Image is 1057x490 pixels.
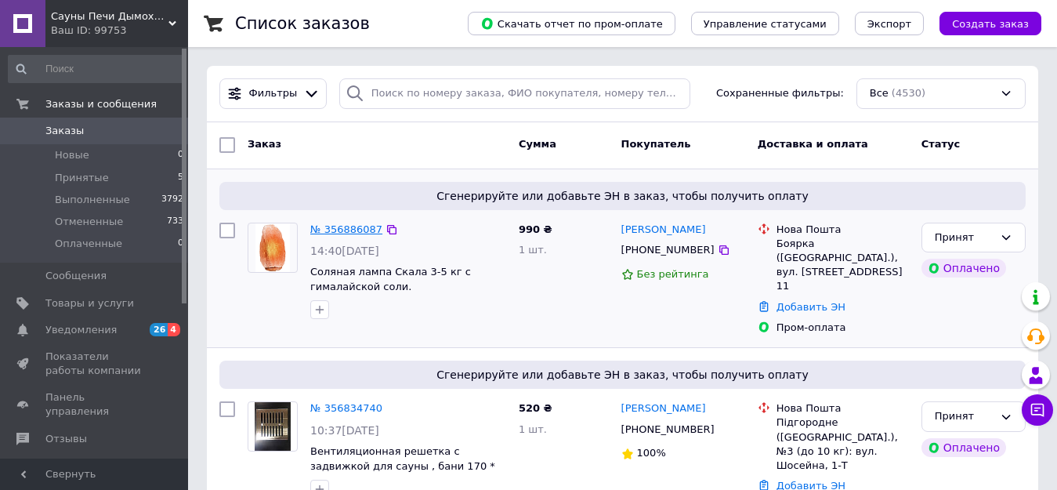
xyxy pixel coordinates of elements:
span: Сгенерируйте или добавьте ЭН в заказ, чтобы получить оплату [226,367,1019,383]
a: № 356834740 [310,402,382,414]
span: 0 [178,237,183,251]
span: Уведомления [45,323,117,337]
span: Товары и услуги [45,296,134,310]
button: Создать заказ [939,12,1041,35]
span: 5 [178,171,183,185]
a: Добавить ЭН [776,301,845,313]
span: 10:37[DATE] [310,424,379,437]
span: Покупатель [621,138,691,150]
span: 14:40[DATE] [310,245,379,257]
span: 4 [168,323,180,336]
div: Оплачено [921,259,1006,278]
span: 733 [167,215,183,229]
a: Создать заказ [924,17,1041,29]
div: [PHONE_NUMBER] [618,419,718,440]
span: Сохраненные фильтры: [716,86,844,101]
span: Новые [55,148,89,162]
span: Оплаченные [55,237,122,251]
span: Отмененные [55,215,123,229]
span: 26 [150,323,168,336]
a: Соляная лампа Скала 3-5 кг с гималайской соли. [310,266,471,292]
span: Экспорт [867,18,911,30]
span: Доставка и оплата [758,138,868,150]
h1: Список заказов [235,14,370,33]
a: Фото товару [248,223,298,273]
div: Боярка ([GEOGRAPHIC_DATA].), вул. [STREET_ADDRESS] 11 [776,237,909,294]
span: Все [870,86,889,101]
span: 100% [637,447,666,459]
a: [PERSON_NAME] [621,223,706,238]
a: Вентиляционная решетка с задвижкой для сауны , бани 170 * 170 (нерж.) [310,445,495,486]
span: Скачать отчет по пром-оплате [480,16,663,31]
span: Без рейтинга [637,268,709,280]
button: Экспорт [855,12,924,35]
div: Ваш ID: 99753 [51,24,188,38]
span: (4530) [892,87,925,99]
button: Скачать отчет по пром-оплате [468,12,675,35]
div: Оплачено [921,438,1006,457]
span: Отзывы [45,432,87,446]
div: [PHONE_NUMBER] [618,240,718,260]
a: [PERSON_NAME] [621,401,706,416]
span: 1 шт. [519,244,547,256]
input: Поиск [8,55,185,83]
div: Нова Пошта [776,401,909,416]
span: Статус [921,138,961,150]
span: 0 [178,148,183,162]
span: Панель управления [45,390,145,419]
span: 1 шт. [519,423,547,435]
span: Сауны Печи Дымоходы [51,9,168,24]
span: 990 ₴ [519,223,552,235]
span: Сгенерируйте или добавьте ЭН в заказ, чтобы получить оплату [226,188,1019,204]
span: Сообщения [45,269,107,283]
span: Показатели работы компании [45,350,145,378]
span: Принятые [55,171,109,185]
div: Пром-оплата [776,321,909,335]
span: Фильтры [249,86,298,101]
a: Фото товару [248,401,298,452]
div: Принят [935,230,994,246]
img: Фото товару [255,223,291,272]
div: Принят [935,408,994,425]
span: 520 ₴ [519,402,552,414]
span: Управление статусами [704,18,827,30]
button: Чат с покупателем [1022,394,1053,426]
button: Управление статусами [691,12,839,35]
span: Заказ [248,138,281,150]
span: Заказы [45,124,84,138]
span: Сумма [519,138,556,150]
span: Создать заказ [952,18,1029,30]
a: № 356886087 [310,223,382,235]
div: Підгородне ([GEOGRAPHIC_DATA].), №3 (до 10 кг): вул. Шосейна, 1-Т [776,416,909,473]
span: Выполненные [55,193,130,207]
img: Фото товару [255,402,291,451]
input: Поиск по номеру заказа, ФИО покупателя, номеру телефона, Email, номеру накладной [339,78,690,109]
span: 3792 [161,193,183,207]
span: Заказы и сообщения [45,97,157,111]
div: Нова Пошта [776,223,909,237]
